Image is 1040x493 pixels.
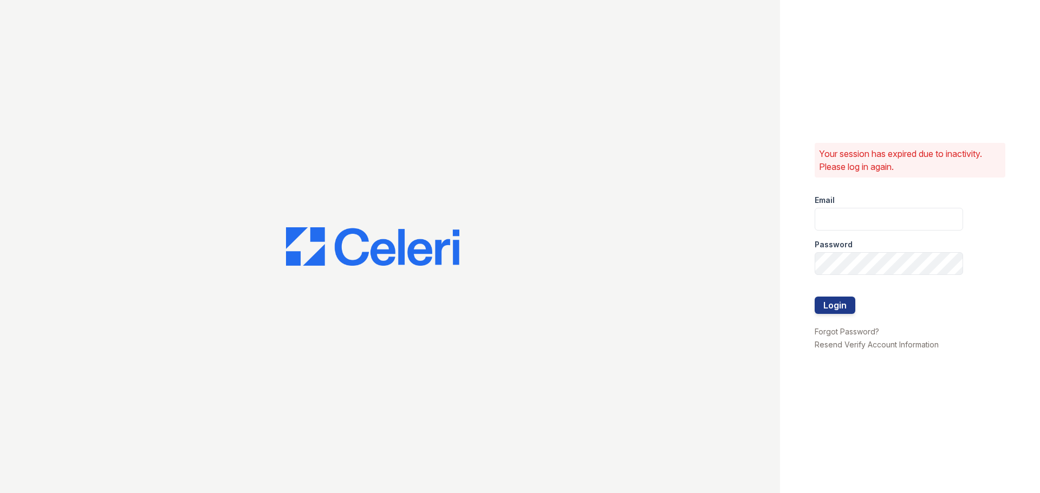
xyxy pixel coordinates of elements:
button: Login [815,297,855,314]
a: Forgot Password? [815,327,879,336]
a: Resend Verify Account Information [815,340,939,349]
img: CE_Logo_Blue-a8612792a0a2168367f1c8372b55b34899dd931a85d93a1a3d3e32e68fde9ad4.png [286,227,459,266]
label: Password [815,239,853,250]
label: Email [815,195,835,206]
p: Your session has expired due to inactivity. Please log in again. [819,147,1001,173]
